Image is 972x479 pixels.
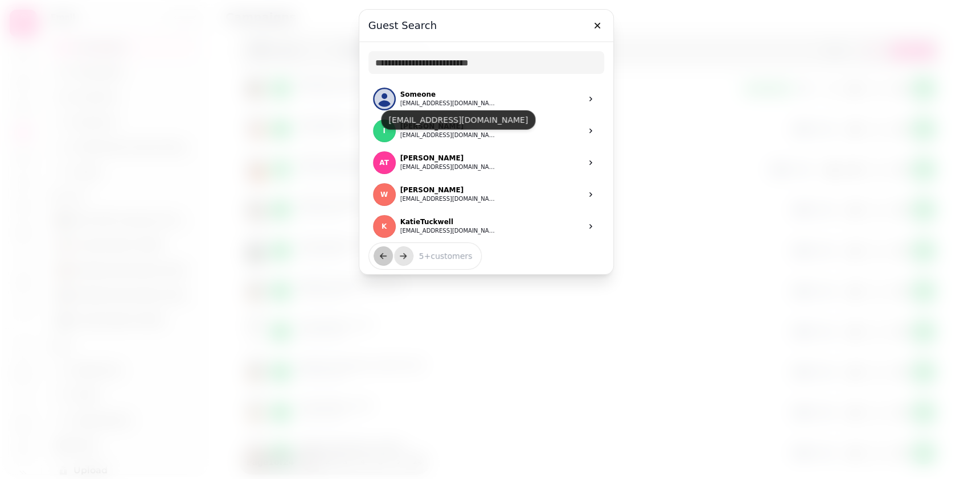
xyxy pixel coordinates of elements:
[400,90,497,99] p: Someone
[400,185,497,195] p: [PERSON_NAME]
[379,159,389,167] span: AT
[368,83,604,115] a: Someone[EMAIL_ADDRESS][DOMAIN_NAME]
[394,246,413,266] button: next
[410,250,473,262] p: 5 + customers
[380,191,388,199] span: W
[400,217,497,226] p: KatieTuckwell
[368,179,604,210] a: W .W[PERSON_NAME][EMAIL_ADDRESS][DOMAIN_NAME]
[400,195,497,204] button: [EMAIL_ADDRESS][DOMAIN_NAME]
[368,147,604,179] a: A TAT[PERSON_NAME][EMAIL_ADDRESS][DOMAIN_NAME]
[400,226,497,236] button: [EMAIL_ADDRESS][DOMAIN_NAME]
[368,210,604,242] a: K .KKatieTuckwell[EMAIL_ADDRESS][DOMAIN_NAME]
[374,246,393,266] button: back
[381,110,535,130] div: [EMAIL_ADDRESS][DOMAIN_NAME]
[400,99,497,108] button: [EMAIL_ADDRESS][DOMAIN_NAME]
[383,127,385,135] span: I
[400,163,497,172] button: [EMAIL_ADDRESS][DOMAIN_NAME]
[400,131,497,140] button: [EMAIL_ADDRESS][DOMAIN_NAME]
[382,222,387,230] span: K
[400,154,497,163] p: [PERSON_NAME]
[368,115,604,147] a: I .I[PERSON_NAME][EMAIL_ADDRESS][DOMAIN_NAME]
[368,19,604,32] h3: Guest Search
